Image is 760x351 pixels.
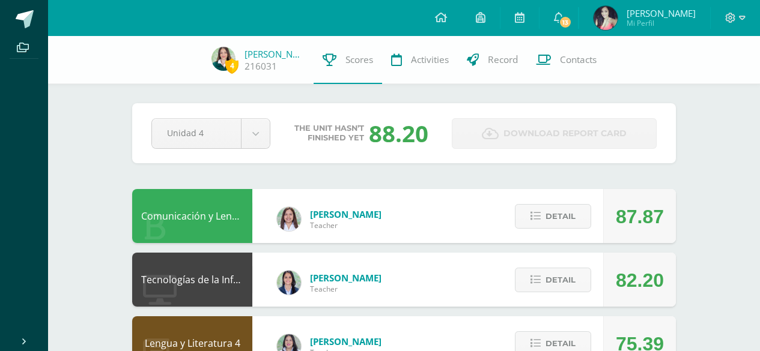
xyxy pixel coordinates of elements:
span: Record [488,53,518,66]
img: 440199d59a1bb4a241a9983326ac7319.png [211,47,236,71]
div: 87.87 [616,190,664,244]
span: Scores [345,53,373,66]
span: The unit hasn’t finished yet [294,124,364,143]
a: Activities [382,36,458,84]
img: d686daa607961b8b187ff7fdc61e0d8f.png [594,6,618,30]
a: Unidad 4 [152,119,270,148]
img: acecb51a315cac2de2e3deefdb732c9f.png [277,207,301,231]
a: [PERSON_NAME] [245,48,305,60]
span: Mi Perfil [627,18,696,28]
button: Detail [515,204,591,229]
div: Tecnologías de la Información y la Comunicación 4 [132,253,252,307]
span: Contacts [560,53,597,66]
div: 82.20 [616,253,664,307]
span: Unidad 4 [167,119,226,147]
span: Download report card [503,119,627,148]
span: Teacher [310,284,382,294]
span: [PERSON_NAME] [310,335,382,347]
div: Comunicación y Lenguaje L3 Inglés 4 [132,189,252,243]
a: Record [458,36,527,84]
a: 216031 [245,60,277,73]
span: [PERSON_NAME] [627,7,696,19]
a: Contacts [527,36,606,84]
img: 7489ccb779e23ff9f2c3e89c21f82ed0.png [277,271,301,295]
span: [PERSON_NAME] [310,272,382,284]
span: Detail [546,205,576,227]
span: 13 [559,16,572,29]
span: Teacher [310,220,382,230]
span: Detail [546,269,576,291]
button: Detail [515,268,591,292]
span: Activities [411,53,449,66]
span: [PERSON_NAME] [310,208,382,220]
a: Scores [314,36,382,84]
span: 4 [225,58,239,73]
div: 88.20 [369,118,428,149]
